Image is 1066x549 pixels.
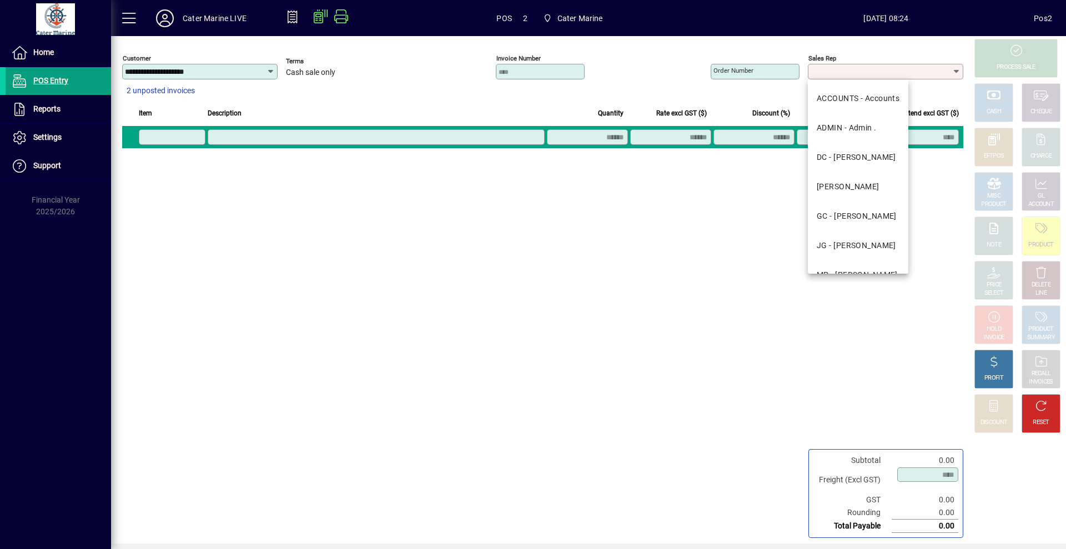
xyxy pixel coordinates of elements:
td: 0.00 [892,454,958,467]
div: MISC [987,192,1000,200]
td: Subtotal [813,454,892,467]
td: 0.00 [892,493,958,506]
span: POS [496,9,512,27]
div: PRICE [987,281,1002,289]
mat-option: ACCOUNTS - Accounts [808,84,908,113]
div: PRODUCT [1028,325,1053,334]
div: CASH [987,108,1001,116]
td: Rounding [813,506,892,520]
td: Total Payable [813,520,892,533]
span: [DATE] 08:24 [738,9,1034,27]
div: Cater Marine LIVE [183,9,247,27]
mat-option: GC - Gerard Cantin [808,202,908,231]
span: Reports [33,104,61,113]
span: Description [208,107,242,119]
span: Settings [33,133,62,142]
span: 2 [523,9,527,27]
div: PRODUCT [1028,241,1053,249]
div: EFTPOS [984,152,1004,160]
div: CHEQUE [1030,108,1052,116]
div: RECALL [1032,370,1051,378]
mat-option: DC - Dan Cleaver [808,143,908,172]
div: SELECT [984,289,1004,298]
span: Extend excl GST ($) [901,107,959,119]
div: PRODUCT [981,200,1006,209]
div: ADMIN - Admin . [817,122,877,134]
div: ACCOUNTS - Accounts [817,93,899,104]
span: Terms [286,58,353,65]
span: Cash sale only [286,68,335,77]
td: 0.00 [892,506,958,520]
td: 0.00 [892,520,958,533]
button: 2 unposted invoices [122,81,199,101]
td: Freight (Excl GST) [813,467,892,493]
td: GST [813,493,892,506]
span: 2 unposted invoices [127,85,195,97]
div: DELETE [1032,281,1050,289]
div: NOTE [987,241,1001,249]
div: JG - [PERSON_NAME] [817,240,896,251]
div: HOLD [987,325,1001,334]
span: Support [33,161,61,170]
mat-option: ADMIN - Admin . [808,113,908,143]
div: RESET [1033,419,1049,427]
span: Item [139,107,152,119]
mat-label: Customer [123,54,151,62]
mat-option: MP - Margaret Pierce [808,260,908,290]
div: DISCOUNT [980,419,1007,427]
div: LINE [1035,289,1047,298]
span: POS Entry [33,76,68,85]
div: INVOICE [983,334,1004,342]
a: Reports [6,95,111,123]
div: ACCOUNT [1028,200,1054,209]
div: GL [1038,192,1045,200]
div: GC - [PERSON_NAME] [817,210,897,222]
mat-label: Sales rep [808,54,836,62]
div: Pos2 [1034,9,1052,27]
button: Profile [147,8,183,28]
a: Settings [6,124,111,152]
span: Discount (%) [752,107,790,119]
span: Home [33,48,54,57]
div: PROCESS SALE [997,63,1035,72]
a: Support [6,152,111,180]
div: CHARGE [1030,152,1052,160]
span: Cater Marine [539,8,607,28]
span: Quantity [598,107,623,119]
mat-label: Invoice number [496,54,541,62]
div: MP - [PERSON_NAME] [817,269,898,281]
mat-option: DEB - Debbie McQuarters [808,172,908,202]
div: INVOICES [1029,378,1053,386]
div: PROFIT [984,374,1003,382]
mat-option: JG - John Giles [808,231,908,260]
div: SUMMARY [1027,334,1055,342]
div: [PERSON_NAME] [817,181,879,193]
div: DC - [PERSON_NAME] [817,152,896,163]
span: Cater Marine [557,9,603,27]
mat-label: Order number [713,67,753,74]
span: Rate excl GST ($) [656,107,707,119]
a: Home [6,39,111,67]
